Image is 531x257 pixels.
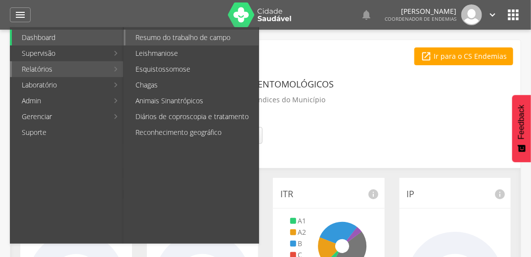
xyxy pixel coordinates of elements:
[512,95,531,162] button: Feedback - Mostrar pesquisa
[126,93,259,109] a: Animais Sinantrópicos
[487,4,498,25] a: 
[126,30,259,45] a: Resumo do trabalho de campo
[126,109,259,125] a: Diários de coproscopia e tratamento
[12,30,123,45] a: Dashboard
[290,227,307,237] li: A2
[505,7,521,23] i: 
[12,125,123,140] a: Suporte
[10,7,31,22] a: 
[126,61,259,77] a: Esquistossomose
[12,93,108,109] a: Admin
[385,15,456,22] span: Coordenador de Endemias
[290,239,307,249] li: B
[12,109,108,125] a: Gerenciar
[12,77,108,93] a: Laboratório
[360,4,372,25] a: 
[12,61,108,77] a: Relatórios
[385,8,456,15] p: [PERSON_NAME]
[280,188,377,201] p: ITR
[126,125,259,140] a: Reconhecimento geográfico
[494,188,506,200] i: info
[206,93,326,107] p: Acompanhe os índices do Município
[414,47,513,65] a: Ir para o CS Endemias
[421,51,432,62] i: 
[290,216,307,226] li: A1
[14,9,26,21] i: 
[487,9,498,20] i: 
[407,188,504,201] p: IP
[126,45,259,61] a: Leishmaniose
[197,75,334,93] header: Indicadores Entomológicos
[360,9,372,21] i: 
[12,45,108,61] a: Supervisão
[517,105,526,139] span: Feedback
[126,77,259,93] a: Chagas
[368,188,380,200] i: info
